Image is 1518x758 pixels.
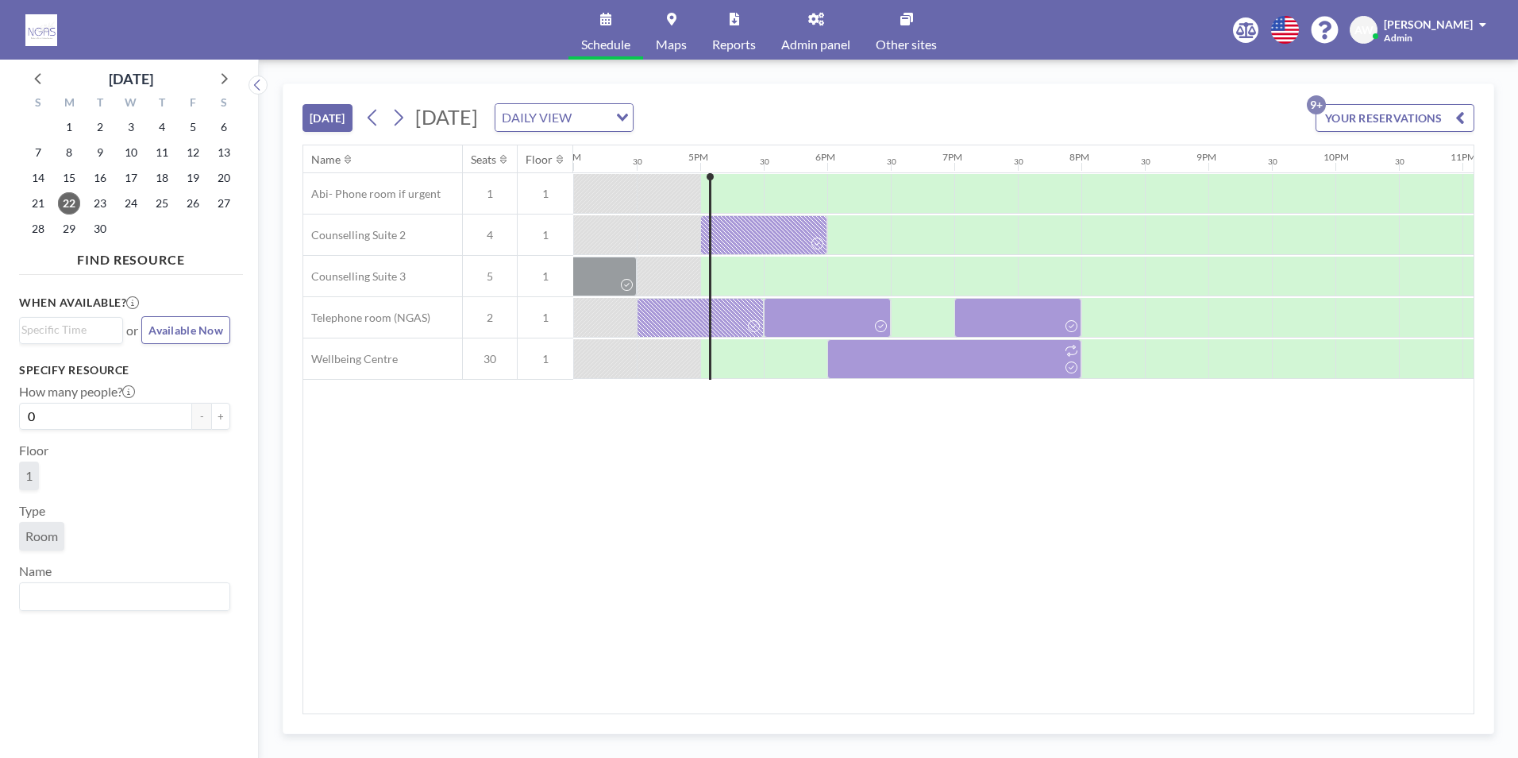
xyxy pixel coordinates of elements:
[518,228,573,242] span: 1
[151,116,173,138] span: Thursday, September 4, 2025
[182,116,204,138] span: Friday, September 5, 2025
[89,192,111,215] span: Tuesday, September 23, 2025
[1014,157,1023,167] div: 30
[177,94,208,114] div: F
[89,218,111,240] span: Tuesday, September 30, 2025
[463,352,517,366] span: 30
[19,246,243,268] h4: FIND RESOURCE
[21,321,114,338] input: Search for option
[815,151,835,163] div: 6PM
[213,116,235,138] span: Saturday, September 6, 2025
[463,187,517,201] span: 1
[781,38,850,51] span: Admin panel
[19,563,52,579] label: Name
[20,318,122,342] div: Search for option
[89,167,111,189] span: Tuesday, September 16, 2025
[151,167,173,189] span: Thursday, September 18, 2025
[213,141,235,164] span: Saturday, September 13, 2025
[19,363,230,377] h3: Specify resource
[25,528,58,544] span: Room
[109,68,153,90] div: [DATE]
[120,192,142,215] span: Wednesday, September 24, 2025
[656,38,687,51] span: Maps
[1384,17,1473,31] span: [PERSON_NAME]
[58,167,80,189] span: Monday, September 15, 2025
[463,311,517,325] span: 2
[120,141,142,164] span: Wednesday, September 10, 2025
[141,316,230,344] button: Available Now
[182,141,204,164] span: Friday, September 12, 2025
[303,228,406,242] span: Counselling Suite 2
[19,384,135,400] label: How many people?
[518,187,573,201] span: 1
[21,586,221,607] input: Search for option
[1323,151,1349,163] div: 10PM
[148,323,223,337] span: Available Now
[208,94,239,114] div: S
[302,104,353,132] button: [DATE]
[19,443,48,458] label: Floor
[876,38,937,51] span: Other sites
[463,269,517,284] span: 5
[58,116,80,138] span: Monday, September 1, 2025
[1384,32,1412,44] span: Admin
[1451,151,1476,163] div: 11PM
[23,94,54,114] div: S
[303,311,430,325] span: Telephone room (NGAS)
[85,94,116,114] div: T
[942,151,962,163] div: 7PM
[27,192,49,215] span: Sunday, September 21, 2025
[20,583,229,610] div: Search for option
[182,192,204,215] span: Friday, September 26, 2025
[151,141,173,164] span: Thursday, September 11, 2025
[303,352,398,366] span: Wellbeing Centre
[27,218,49,240] span: Sunday, September 28, 2025
[151,192,173,215] span: Thursday, September 25, 2025
[58,141,80,164] span: Monday, September 8, 2025
[120,167,142,189] span: Wednesday, September 17, 2025
[463,228,517,242] span: 4
[495,104,633,131] div: Search for option
[887,157,896,167] div: 30
[116,94,147,114] div: W
[518,352,573,366] span: 1
[1395,157,1404,167] div: 30
[1069,151,1089,163] div: 8PM
[1196,151,1216,163] div: 9PM
[581,38,630,51] span: Schedule
[89,116,111,138] span: Tuesday, September 2, 2025
[633,157,642,167] div: 30
[120,116,142,138] span: Wednesday, September 3, 2025
[182,167,204,189] span: Friday, September 19, 2025
[126,323,138,338] span: or
[712,38,756,51] span: Reports
[213,167,235,189] span: Saturday, September 20, 2025
[303,269,406,284] span: Counselling Suite 3
[1268,157,1277,167] div: 30
[25,14,57,46] img: organization-logo
[58,192,80,215] span: Monday, September 22, 2025
[576,107,607,128] input: Search for option
[1316,104,1474,132] button: YOUR RESERVATIONS9+
[213,192,235,215] span: Saturday, September 27, 2025
[89,141,111,164] span: Tuesday, September 9, 2025
[58,218,80,240] span: Monday, September 29, 2025
[518,269,573,284] span: 1
[303,187,441,201] span: Abi- Phone room if urgent
[760,157,769,167] div: 30
[1354,23,1374,37] span: AW
[1141,157,1150,167] div: 30
[54,94,85,114] div: M
[19,503,45,519] label: Type
[211,403,230,430] button: +
[499,107,575,128] span: DAILY VIEW
[27,167,49,189] span: Sunday, September 14, 2025
[146,94,177,114] div: T
[27,141,49,164] span: Sunday, September 7, 2025
[688,151,708,163] div: 5PM
[311,153,341,167] div: Name
[25,468,33,484] span: 1
[526,153,553,167] div: Floor
[415,105,478,129] span: [DATE]
[192,403,211,430] button: -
